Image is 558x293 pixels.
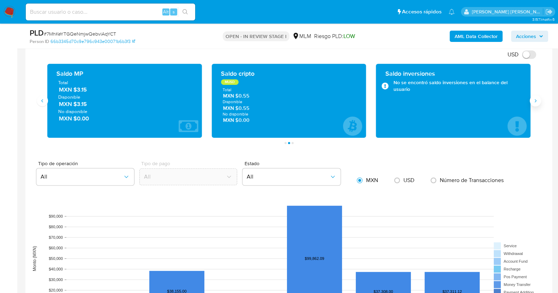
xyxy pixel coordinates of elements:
a: Notificaciones [449,9,455,15]
span: 3.157.1-hotfix-5 [532,17,554,22]
span: s [173,8,175,15]
b: PLD [30,27,44,38]
button: AML Data Collector [450,31,503,42]
button: search-icon [178,7,192,17]
b: Person ID [30,38,49,45]
a: Salir [545,8,553,15]
input: Buscar usuario o caso... [26,7,195,17]
div: MLM [292,32,311,40]
span: Riesgo PLD: [314,32,355,40]
span: Alt [163,8,169,15]
span: # 7MhKeYTGQeNmjwQebviAqYCT [44,30,116,37]
a: 66b3345d70c9e796c943e00071b6b3f3 [50,38,135,45]
span: Accesos rápidos [402,8,442,15]
b: AML Data Collector [455,31,498,42]
p: OPEN - IN REVIEW STAGE I [223,31,289,41]
span: Acciones [516,31,536,42]
span: LOW [343,32,355,40]
p: baltazar.cabreradupeyron@mercadolibre.com.mx [472,8,543,15]
button: Acciones [511,31,548,42]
